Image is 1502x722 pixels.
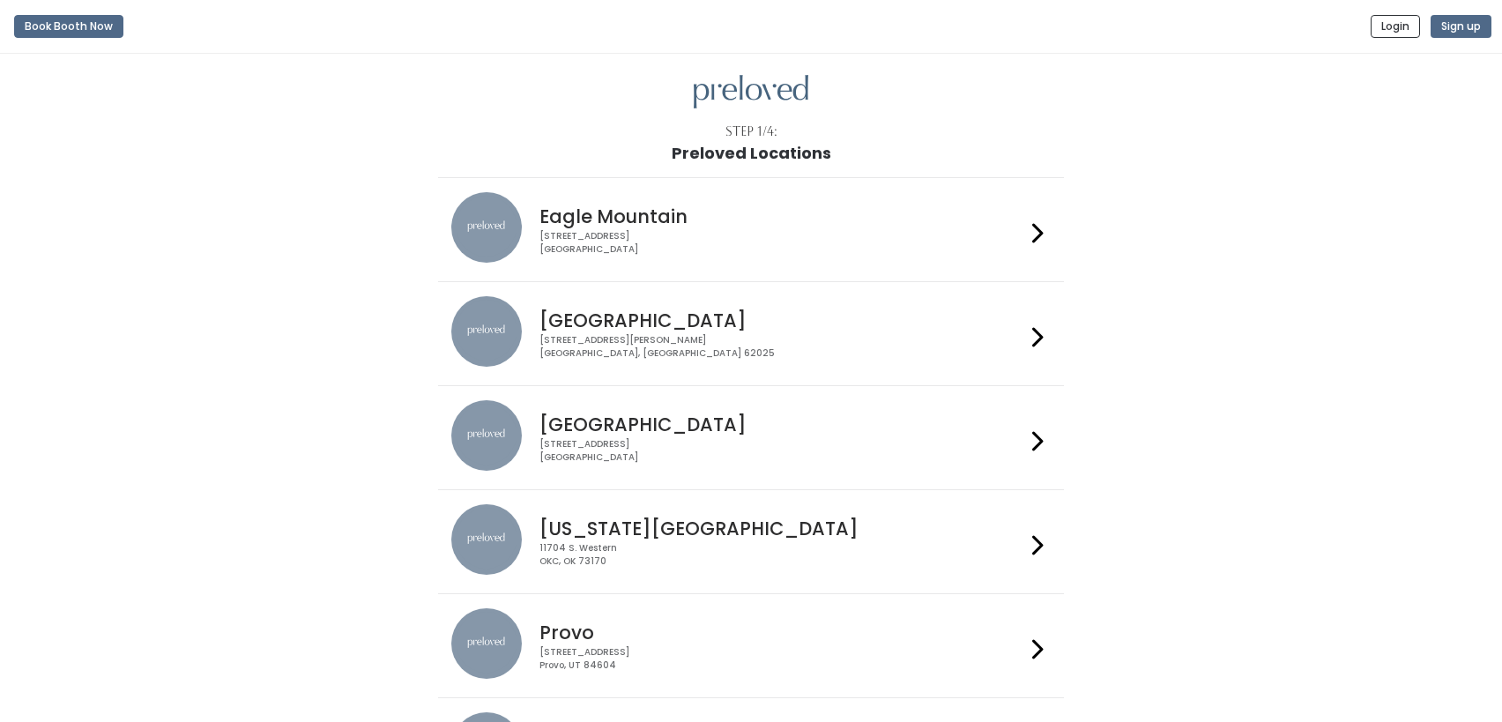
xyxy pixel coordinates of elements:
img: preloved location [451,296,522,367]
div: [STREET_ADDRESS] Provo, UT 84604 [539,646,1024,672]
a: preloved location Eagle Mountain [STREET_ADDRESS][GEOGRAPHIC_DATA] [451,192,1050,267]
div: [STREET_ADDRESS] [GEOGRAPHIC_DATA] [539,230,1024,256]
div: [STREET_ADDRESS][PERSON_NAME] [GEOGRAPHIC_DATA], [GEOGRAPHIC_DATA] 62025 [539,334,1024,360]
img: preloved location [451,504,522,575]
img: preloved location [451,192,522,263]
div: [STREET_ADDRESS] [GEOGRAPHIC_DATA] [539,438,1024,464]
button: Sign up [1431,15,1491,38]
button: Login [1371,15,1420,38]
img: preloved logo [694,75,808,109]
a: preloved location [GEOGRAPHIC_DATA] [STREET_ADDRESS][GEOGRAPHIC_DATA] [451,400,1050,475]
h4: [GEOGRAPHIC_DATA] [539,414,1024,435]
h4: [US_STATE][GEOGRAPHIC_DATA] [539,518,1024,539]
a: preloved location [GEOGRAPHIC_DATA] [STREET_ADDRESS][PERSON_NAME][GEOGRAPHIC_DATA], [GEOGRAPHIC_D... [451,296,1050,371]
a: preloved location [US_STATE][GEOGRAPHIC_DATA] 11704 S. WesternOKC, OK 73170 [451,504,1050,579]
h1: Preloved Locations [672,145,831,162]
img: preloved location [451,400,522,471]
div: 11704 S. Western OKC, OK 73170 [539,542,1024,568]
img: preloved location [451,608,522,679]
h4: Provo [539,622,1024,643]
a: preloved location Provo [STREET_ADDRESS]Provo, UT 84604 [451,608,1050,683]
h4: [GEOGRAPHIC_DATA] [539,310,1024,331]
div: Step 1/4: [725,123,777,141]
h4: Eagle Mountain [539,206,1024,227]
a: Book Booth Now [14,7,123,46]
button: Book Booth Now [14,15,123,38]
